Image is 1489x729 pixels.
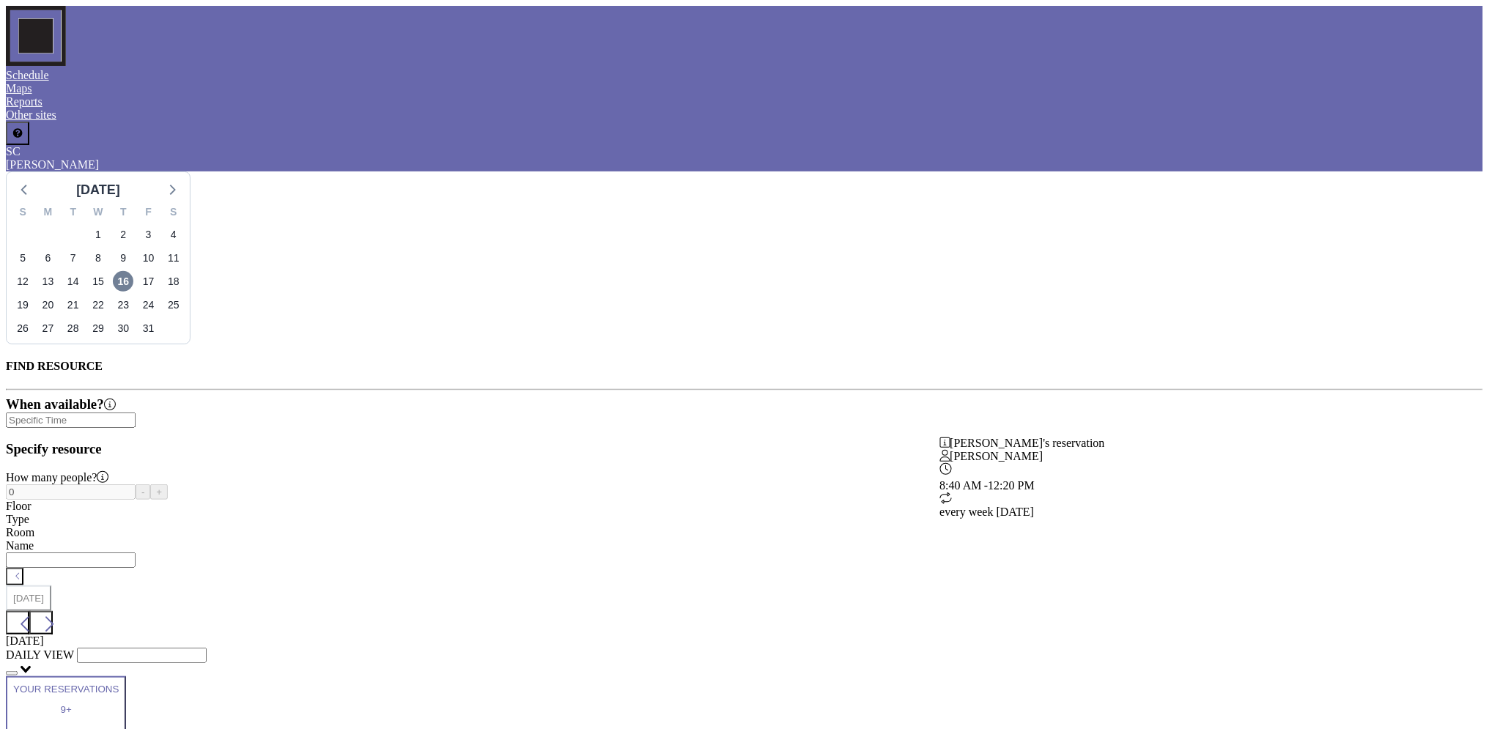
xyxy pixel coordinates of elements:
span: Tuesday, October 21, 2025 [63,295,84,315]
div: Search for option [6,552,1483,568]
span: SC [6,145,21,158]
p: 9+ [13,704,119,715]
div: Search for option [6,412,1483,428]
span: Sunday, October 5, 2025 [12,248,33,268]
span: Room [6,526,34,539]
button: [DATE] [6,585,51,611]
div: S [161,204,186,223]
a: Schedule [6,69,49,81]
span: Tuesday, October 28, 2025 [63,318,84,338]
a: Other sites [6,108,56,121]
span: [DATE] [6,634,44,647]
img: organization-logo [6,6,66,66]
button: + [150,484,168,500]
div: S [10,204,35,223]
div: M [35,204,60,223]
span: Friday, October 31, 2025 [138,318,159,338]
span: Monday, October 20, 2025 [37,295,58,315]
span: Monday, October 27, 2025 [37,318,58,338]
span: Sunday, October 26, 2025 [12,318,33,338]
div: T [61,204,86,223]
input: Search for option [6,412,136,428]
span: Saturday, October 25, 2025 [163,295,184,315]
span: every week [DATE] [940,506,1035,518]
span: 8:40 AM [940,479,982,492]
div: T [111,204,136,223]
a: Maps [6,82,32,95]
span: Wednesday, October 1, 2025 [88,224,108,245]
input: Search for option [77,648,207,663]
span: Friday, October 17, 2025 [138,271,159,292]
span: Wednesday, October 15, 2025 [88,271,108,292]
button: Clear Selected [6,671,18,676]
span: [PERSON_NAME] [6,158,99,171]
div: [DATE] [76,180,120,200]
a: Reports [6,95,43,108]
span: DAILY VIEW [6,648,74,661]
span: 12:20 PM [989,479,1035,492]
span: Yuying Lin [950,450,1043,462]
h4: FIND RESOURCE [6,360,1483,373]
span: Wednesday, October 29, 2025 [88,318,108,338]
span: Friday, October 10, 2025 [138,248,159,268]
input: Search for option [6,552,136,568]
div: W [86,204,111,223]
label: Name [6,539,34,552]
span: Thursday, October 23, 2025 [113,295,133,315]
span: Thursday, October 30, 2025 [113,318,133,338]
span: Yuying's reservation [950,437,1105,449]
span: Wednesday, October 8, 2025 [88,248,108,268]
span: Thursday, October 16, 2025 [113,271,133,292]
span: Sunday, October 12, 2025 [12,271,33,292]
span: Thursday, October 2, 2025 [113,224,133,245]
span: Saturday, October 18, 2025 [163,271,184,292]
label: How many people? [6,471,108,484]
span: Monday, October 6, 2025 [37,248,58,268]
span: Saturday, October 11, 2025 [163,248,184,268]
label: Type [6,513,29,525]
span: Saturday, October 4, 2025 [163,224,184,245]
span: - [984,479,988,492]
span: Tuesday, October 7, 2025 [63,248,84,268]
span: Monday, October 13, 2025 [37,271,58,292]
span: Sunday, October 19, 2025 [12,295,33,315]
h3: Specify resource [6,441,1483,457]
span: Wednesday, October 22, 2025 [88,295,108,315]
div: F [136,204,160,223]
span: Thursday, October 9, 2025 [113,248,133,268]
span: Friday, October 24, 2025 [138,295,159,315]
label: Floor [6,500,32,512]
span: Friday, October 3, 2025 [138,224,159,245]
button: - [136,484,150,500]
span: Tuesday, October 14, 2025 [63,271,84,292]
div: Search for option [6,648,1483,676]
